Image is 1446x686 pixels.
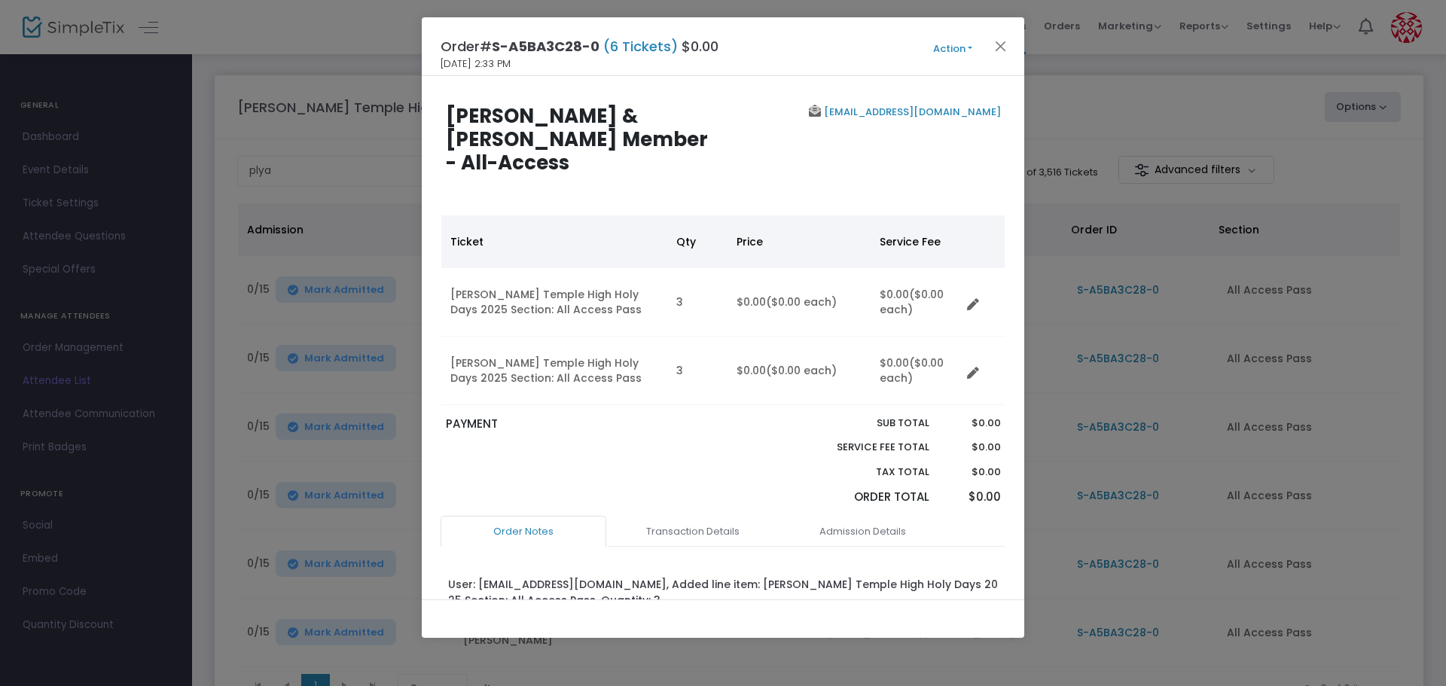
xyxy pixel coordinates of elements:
td: $0.00 [728,268,871,337]
td: $0.00 [871,337,961,405]
div: User: [EMAIL_ADDRESS][DOMAIN_NAME], Added line item: [PERSON_NAME] Temple High Holy Days 2025 Sec... [448,577,999,608]
a: Order Notes [441,516,606,547]
span: ($0.00 each) [766,363,837,378]
div: Data table [441,215,1005,405]
td: 3 [667,268,728,337]
td: [PERSON_NAME] Temple High Holy Days 2025 Section: All Access Pass [441,268,667,337]
a: Admission Details [779,516,945,547]
td: [PERSON_NAME] Temple High Holy Days 2025 Section: All Access Pass [441,337,667,405]
p: $0.00 [944,465,1000,480]
h4: Order# $0.00 [441,36,718,56]
p: $0.00 [944,489,1000,506]
p: PAYMENT [446,416,716,433]
a: [EMAIL_ADDRESS][DOMAIN_NAME] [821,105,1001,119]
th: Price [728,215,871,268]
td: 3 [667,337,728,405]
button: Action [908,41,998,57]
b: [PERSON_NAME] & [PERSON_NAME] Member - All-Access [446,102,708,176]
td: $0.00 [871,268,961,337]
span: S-A5BA3C28-0 [492,37,599,56]
p: $0.00 [944,416,1000,431]
p: Tax Total [801,465,929,480]
a: Transaction Details [610,516,776,547]
th: Ticket [441,215,667,268]
p: Order Total [801,489,929,506]
span: ($0.00 each) [766,294,837,309]
td: $0.00 [728,337,871,405]
span: (6 Tickets) [599,37,682,56]
p: Service Fee Total [801,440,929,455]
span: ($0.00 each) [880,287,944,317]
p: $0.00 [944,440,1000,455]
button: Close [991,36,1011,56]
p: Sub total [801,416,929,431]
th: Qty [667,215,728,268]
span: [DATE] 2:33 PM [441,56,511,72]
th: Service Fee [871,215,961,268]
span: ($0.00 each) [880,355,944,386]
